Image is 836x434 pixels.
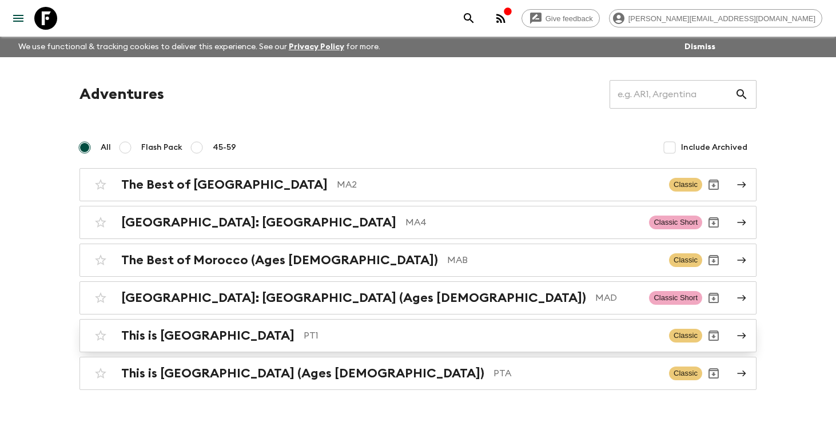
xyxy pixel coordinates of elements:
[304,329,660,343] p: PT1
[79,83,164,106] h1: Adventures
[610,78,735,110] input: e.g. AR1, Argentina
[7,7,30,30] button: menu
[702,173,725,196] button: Archive
[702,324,725,347] button: Archive
[702,362,725,385] button: Archive
[669,178,702,192] span: Classic
[121,253,438,268] h2: The Best of Morocco (Ages [DEMOGRAPHIC_DATA])
[141,142,182,153] span: Flash Pack
[289,43,344,51] a: Privacy Policy
[121,177,328,192] h2: The Best of [GEOGRAPHIC_DATA]
[521,9,600,27] a: Give feedback
[79,206,757,239] a: [GEOGRAPHIC_DATA]: [GEOGRAPHIC_DATA]MA4Classic ShortArchive
[447,253,660,267] p: MAB
[457,7,480,30] button: search adventures
[649,291,702,305] span: Classic Short
[79,168,757,201] a: The Best of [GEOGRAPHIC_DATA]MA2ClassicArchive
[682,39,718,55] button: Dismiss
[539,14,599,23] span: Give feedback
[669,253,702,267] span: Classic
[609,9,822,27] div: [PERSON_NAME][EMAIL_ADDRESS][DOMAIN_NAME]
[405,216,640,229] p: MA4
[337,178,660,192] p: MA2
[595,291,640,305] p: MAD
[702,286,725,309] button: Archive
[681,142,747,153] span: Include Archived
[79,357,757,390] a: This is [GEOGRAPHIC_DATA] (Ages [DEMOGRAPHIC_DATA])PTAClassicArchive
[101,142,111,153] span: All
[121,215,396,230] h2: [GEOGRAPHIC_DATA]: [GEOGRAPHIC_DATA]
[213,142,236,153] span: 45-59
[669,367,702,380] span: Classic
[493,367,660,380] p: PTA
[649,216,702,229] span: Classic Short
[14,37,385,57] p: We use functional & tracking cookies to deliver this experience. See our for more.
[702,249,725,272] button: Archive
[669,329,702,343] span: Classic
[121,290,586,305] h2: [GEOGRAPHIC_DATA]: [GEOGRAPHIC_DATA] (Ages [DEMOGRAPHIC_DATA])
[702,211,725,234] button: Archive
[79,281,757,314] a: [GEOGRAPHIC_DATA]: [GEOGRAPHIC_DATA] (Ages [DEMOGRAPHIC_DATA])MADClassic ShortArchive
[121,328,294,343] h2: This is [GEOGRAPHIC_DATA]
[79,319,757,352] a: This is [GEOGRAPHIC_DATA]PT1ClassicArchive
[622,14,822,23] span: [PERSON_NAME][EMAIL_ADDRESS][DOMAIN_NAME]
[121,366,484,381] h2: This is [GEOGRAPHIC_DATA] (Ages [DEMOGRAPHIC_DATA])
[79,244,757,277] a: The Best of Morocco (Ages [DEMOGRAPHIC_DATA])MABClassicArchive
